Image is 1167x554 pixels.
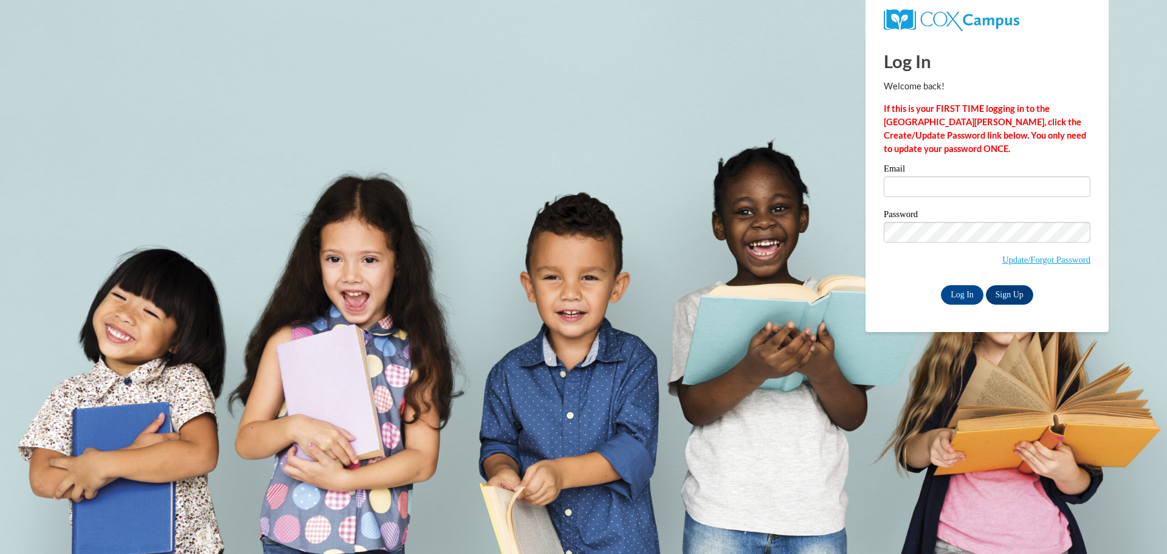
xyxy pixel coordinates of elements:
a: COX Campus [884,14,1019,24]
input: Log In [941,285,983,305]
h1: Log In [884,49,1090,74]
img: COX Campus [884,9,1019,31]
strong: If this is your FIRST TIME logging in to the [GEOGRAPHIC_DATA][PERSON_NAME], click the Create/Upd... [884,103,1086,154]
a: Sign Up [986,285,1033,305]
label: Password [884,210,1090,222]
p: Welcome back! [884,80,1090,93]
label: Email [884,164,1090,176]
a: Update/Forgot Password [1002,255,1090,265]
